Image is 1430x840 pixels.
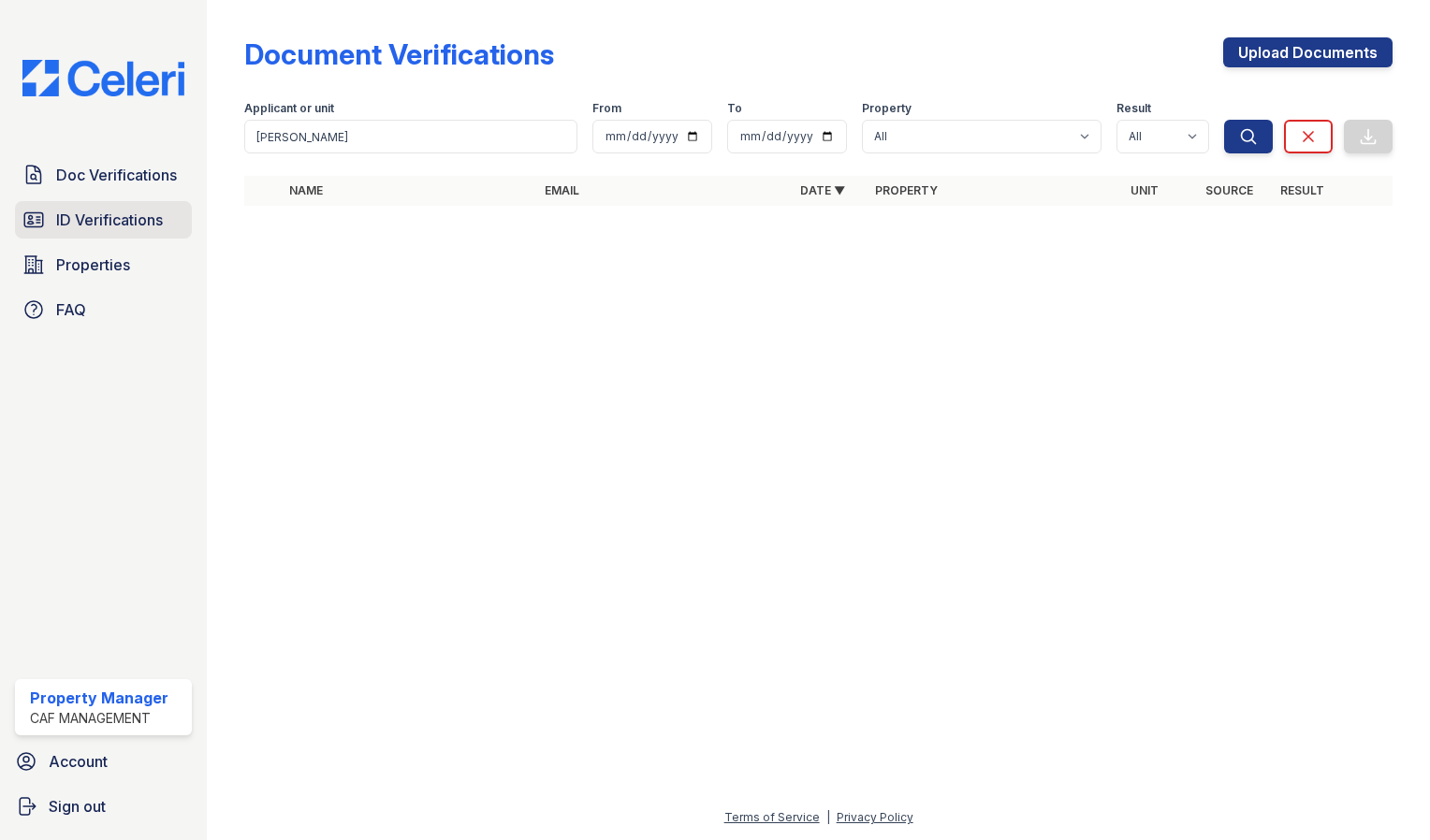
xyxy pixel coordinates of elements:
span: Sign out [49,795,106,818]
span: Properties [56,253,130,276]
label: To [727,101,742,116]
div: CAF Management [30,709,168,728]
div: | [826,810,830,824]
a: Date ▼ [800,183,845,197]
a: Upload Documents [1223,37,1393,67]
label: Property [862,101,912,116]
label: Applicant or unit [244,101,334,116]
a: Properties [15,246,192,283]
label: From [592,101,621,116]
a: Sign out [7,788,199,825]
a: Property [875,183,938,197]
img: CE_Logo_Blue-a8612792a0a2168367f1c8372b55b34899dd931a85d93a1a3d3e32e68fde9ad4.png [7,60,199,96]
a: Terms of Service [724,810,820,824]
span: Account [49,750,108,773]
a: Result [1280,183,1324,197]
a: FAQ [15,291,192,328]
a: Privacy Policy [837,810,913,824]
div: Document Verifications [244,37,554,71]
a: Doc Verifications [15,156,192,194]
a: ID Verifications [15,201,192,239]
span: FAQ [56,298,86,321]
span: Doc Verifications [56,164,177,186]
a: Name [289,183,323,197]
a: Account [7,743,199,780]
a: Source [1205,183,1253,197]
input: Search by name, email, or unit number [244,120,577,153]
a: Unit [1131,183,1159,197]
div: Property Manager [30,687,168,709]
span: ID Verifications [56,209,163,231]
label: Result [1116,101,1151,116]
a: Email [545,183,579,197]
